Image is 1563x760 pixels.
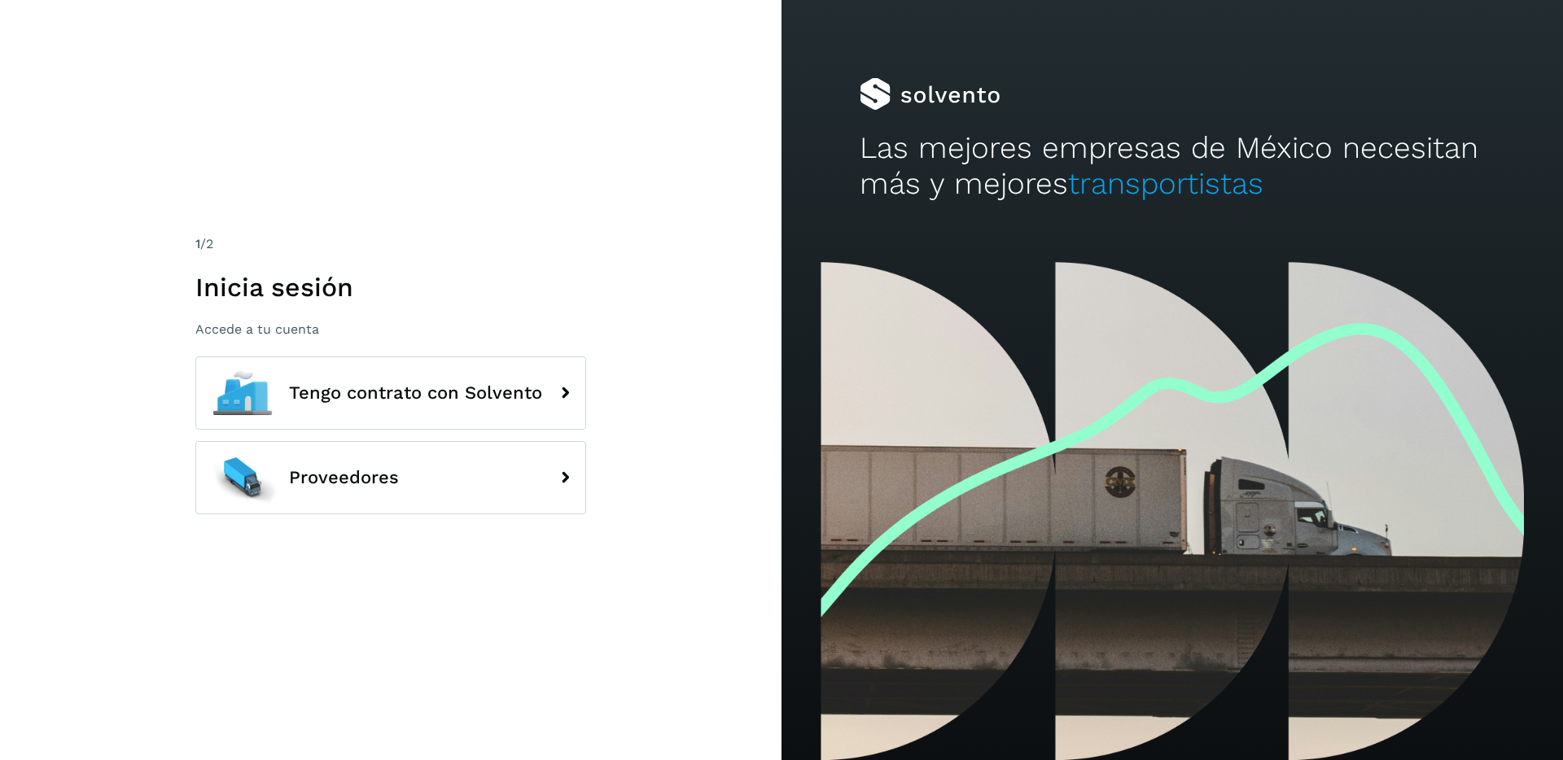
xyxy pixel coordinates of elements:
[195,356,586,430] button: Tengo contrato con Solvento
[195,272,586,303] h1: Inicia sesión
[195,234,586,254] div: /2
[195,236,200,251] span: 1
[195,441,586,514] button: Proveedores
[1068,166,1263,201] span: transportistas
[860,130,1485,203] h2: Las mejores empresas de México necesitan más y mejores
[289,383,542,403] span: Tengo contrato con Solvento
[289,468,399,487] span: Proveedores
[195,321,586,337] p: Accede a tu cuenta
